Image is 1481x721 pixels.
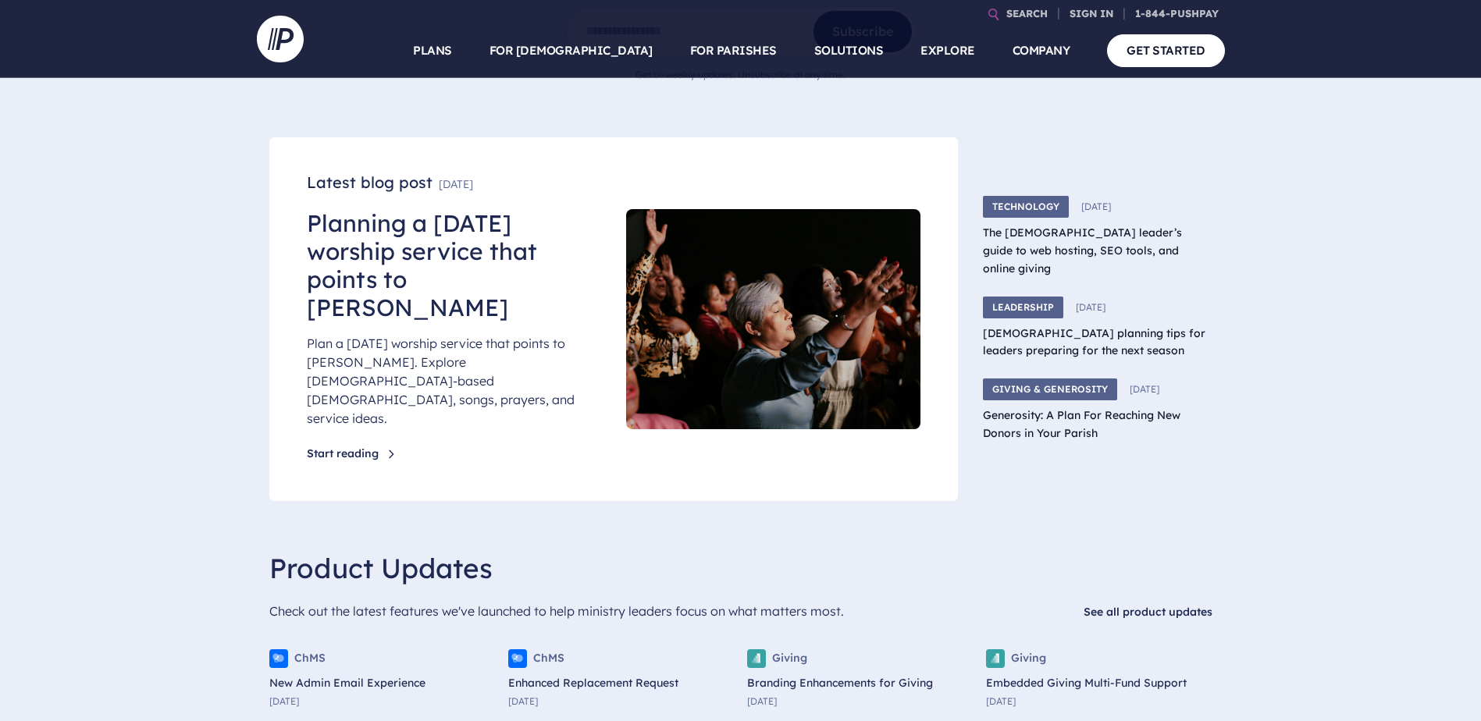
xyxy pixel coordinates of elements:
p: Check out the latest features we've launched to help ministry leaders focus on what matters most. [269,600,844,623]
span: Giving & Generosity [983,378,1117,400]
span: [DATE] [508,695,735,708]
span: [DATE] [1081,201,1111,213]
a: Generosity: A Plan For Reaching New Donors in Your Parish [983,408,1180,440]
a: GET STARTED [1107,34,1225,66]
span: [DATE] [439,179,473,190]
a: FOR PARISHES [690,23,777,78]
a: FOR [DEMOGRAPHIC_DATA] [490,23,653,78]
a: COMPANY [1013,23,1070,78]
a: Planning a [DATE] worship service that points to [PERSON_NAME] [307,208,537,322]
p: Plan a [DATE] worship service that points to [PERSON_NAME]. Explore [DEMOGRAPHIC_DATA]-based [DEM... [307,334,601,428]
span: [DATE] [986,695,1212,708]
a: Branding Enhancements for Giving [747,674,974,692]
a: Start reading [307,446,397,462]
span: Technology [983,196,1069,218]
a: [DEMOGRAPHIC_DATA] planning tips for leaders preparing for the next season [983,326,1205,358]
a: Enhanced Replacement Request [508,674,735,692]
a: The [DEMOGRAPHIC_DATA] leader’s guide to web hosting, SEO tools, and online giving [983,226,1182,275]
span: [DATE] [269,695,496,708]
a: PLANS [413,23,452,78]
span: ChMS [294,651,326,666]
span: [DATE] [1076,301,1105,314]
span: ChMS [533,651,564,666]
h3: Product Updates [269,551,1212,599]
span: [DATE] [747,695,974,708]
span: Giving [1011,651,1046,666]
span: Latest blog post [307,175,433,190]
a: See all product updates [1084,599,1212,624]
span: [DATE] [1130,383,1159,396]
a: SOLUTIONS [814,23,884,78]
span: Leadership [983,297,1063,318]
a: EXPLORE [920,23,975,78]
a: Embedded Giving Multi-Fund Support [986,674,1212,692]
span: Giving [772,651,807,666]
a: New Admin Email Experience [269,674,496,692]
